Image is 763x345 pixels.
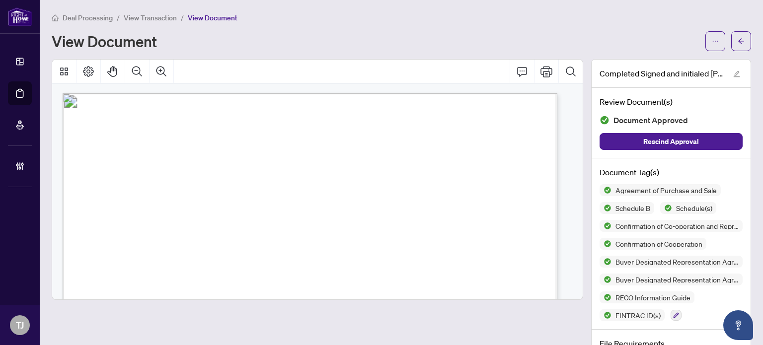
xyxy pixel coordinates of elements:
[733,70,740,77] span: edit
[600,256,611,268] img: Status Icon
[8,7,32,26] img: logo
[117,12,120,23] li: /
[600,238,611,250] img: Status Icon
[672,205,716,211] span: Schedule(s)
[600,68,724,79] span: Completed Signed and initialed [PERSON_NAME].pdf
[600,96,743,108] h4: Review Document(s)
[600,291,611,303] img: Status Icon
[52,33,157,49] h1: View Document
[738,38,745,45] span: arrow-left
[600,133,743,150] button: Rescind Approval
[611,276,743,283] span: Buyer Designated Representation Agreement
[63,13,113,22] span: Deal Processing
[611,312,665,319] span: FINTRAC ID(s)
[16,318,24,332] span: TJ
[600,166,743,178] h4: Document Tag(s)
[600,184,611,196] img: Status Icon
[52,14,59,21] span: home
[181,12,184,23] li: /
[643,134,699,149] span: Rescind Approval
[600,220,611,232] img: Status Icon
[660,202,672,214] img: Status Icon
[611,205,654,211] span: Schedule B
[611,222,743,229] span: Confirmation of Co-operation and Representation—Buyer/Seller
[124,13,177,22] span: View Transaction
[188,13,237,22] span: View Document
[600,202,611,214] img: Status Icon
[611,294,694,301] span: RECO Information Guide
[600,309,611,321] img: Status Icon
[613,114,688,127] span: Document Approved
[611,240,706,247] span: Confirmation of Cooperation
[723,310,753,340] button: Open asap
[712,38,719,45] span: ellipsis
[600,115,610,125] img: Document Status
[611,187,721,194] span: Agreement of Purchase and Sale
[611,258,743,265] span: Buyer Designated Representation Agreement
[600,274,611,285] img: Status Icon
